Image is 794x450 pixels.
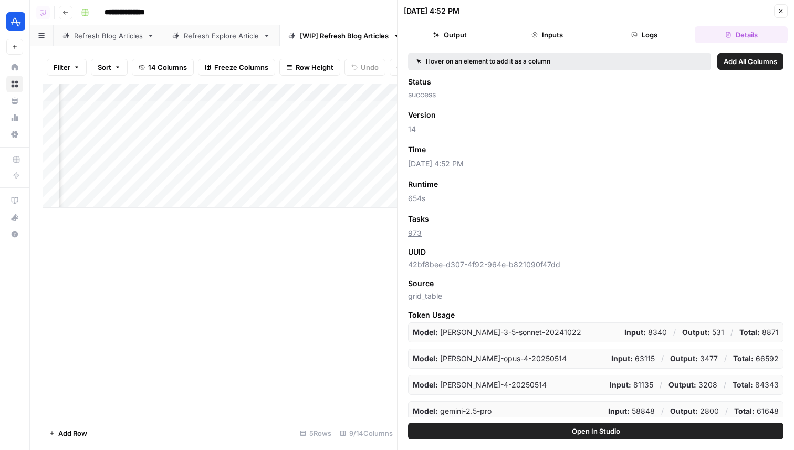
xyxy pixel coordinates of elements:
p: 3477 [670,353,718,364]
button: Help + Support [6,226,23,243]
p: claude-3-5-sonnet-20241022 [413,327,581,338]
span: Freeze Columns [214,62,268,72]
p: / [730,327,733,338]
p: 2800 [670,406,719,416]
button: Sort [91,59,128,76]
strong: Model: [413,380,438,389]
span: Add All Columns [724,56,777,67]
strong: Model: [413,354,438,363]
p: / [661,406,664,416]
div: 9/14 Columns [336,425,397,442]
a: Browse [6,76,23,92]
a: AirOps Academy [6,192,23,209]
span: success [408,89,783,100]
button: Workspace: Amplitude [6,8,23,35]
strong: Input: [608,406,630,415]
p: / [661,353,664,364]
p: / [724,380,726,390]
div: Refresh Explore Article [184,30,259,41]
div: Hover on an element to add it as a column [416,57,626,66]
span: 14 [408,124,783,134]
span: Token Usage [408,310,783,320]
button: Row Height [279,59,340,76]
p: / [660,380,662,390]
span: [DATE] 4:52 PM [408,159,783,169]
div: What's new? [7,210,23,225]
strong: Input: [611,354,633,363]
strong: Output: [668,380,696,389]
strong: Model: [413,406,438,415]
span: Status [408,77,431,87]
a: Usage [6,109,23,126]
strong: Input: [610,380,631,389]
div: Refresh Blog Articles [74,30,143,41]
button: Add Row [43,425,93,442]
strong: Total: [733,380,753,389]
strong: Total: [733,354,754,363]
span: grid_table [408,291,783,301]
span: Runtime [408,179,438,190]
span: Sort [98,62,111,72]
button: 14 Columns [132,59,194,76]
span: 14 Columns [148,62,187,72]
button: Output [404,26,497,43]
p: claude-sonnet-4-20250514 [413,380,547,390]
strong: Output: [670,354,698,363]
p: 3208 [668,380,717,390]
button: Undo [344,59,385,76]
button: Add All Columns [717,53,783,70]
button: Open In Studio [408,423,783,439]
button: Logs [598,26,691,43]
span: Filter [54,62,70,72]
a: Settings [6,126,23,143]
strong: Output: [682,328,710,337]
button: Freeze Columns [198,59,275,76]
p: / [725,406,728,416]
span: 654s [408,193,783,204]
a: Home [6,59,23,76]
a: Refresh Blog Articles [54,25,163,46]
a: Your Data [6,92,23,109]
a: 973 [408,228,422,237]
p: 531 [682,327,724,338]
p: 66592 [733,353,779,364]
span: Open In Studio [572,426,620,436]
p: 8340 [624,327,667,338]
span: Time [408,144,426,155]
strong: Output: [670,406,698,415]
button: Filter [47,59,87,76]
button: What's new? [6,209,23,226]
span: Version [408,110,436,120]
p: 58848 [608,406,655,416]
span: Row Height [296,62,333,72]
a: [WIP] Refresh Blog Articles [279,25,409,46]
strong: Total: [739,328,760,337]
p: claude-opus-4-20250514 [413,353,567,364]
span: Add Row [58,428,87,438]
p: 81135 [610,380,653,390]
strong: Model: [413,328,438,337]
p: 84343 [733,380,779,390]
p: 61648 [734,406,779,416]
strong: Total: [734,406,755,415]
p: / [724,353,727,364]
button: Inputs [501,26,594,43]
button: Details [695,26,788,43]
div: [DATE] 4:52 PM [404,6,459,16]
span: 42bf8bee-d307-4f92-964e-b821090f47dd [408,259,783,270]
span: UUID [408,247,426,257]
span: Tasks [408,214,429,224]
span: Source [408,278,434,289]
a: Refresh Explore Article [163,25,279,46]
div: 5 Rows [296,425,336,442]
img: Amplitude Logo [6,12,25,31]
p: / [673,327,676,338]
span: Undo [361,62,379,72]
p: 8871 [739,327,779,338]
p: gemini-2.5-pro [413,406,492,416]
div: [WIP] Refresh Blog Articles [300,30,389,41]
p: 63115 [611,353,655,364]
strong: Input: [624,328,646,337]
